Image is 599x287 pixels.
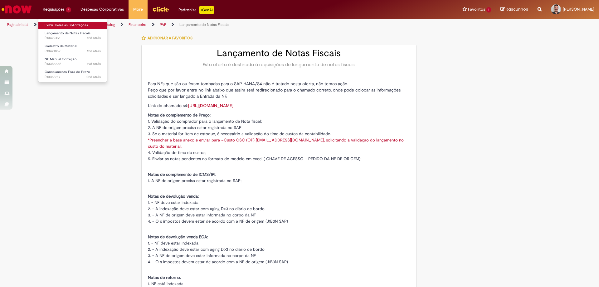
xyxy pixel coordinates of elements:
[45,62,101,67] span: R13385562
[87,62,101,66] span: 19d atrás
[152,4,169,14] img: click_logo_yellow_360x200.png
[188,103,233,108] a: [URL][DOMAIN_NAME]
[148,234,208,240] span: Notas de devolução venda EGA:
[486,7,491,12] span: 1
[148,219,288,224] span: 4. - O s impostos devem estar de acordo com a NF de origem (J1B3N SAP)
[148,178,241,183] span: 1. A NF de origem precisa estar registrada no SAP;
[148,240,198,246] span: 1. - NF deve estar indexada
[148,275,181,280] span: Notas de retorno:
[66,7,71,12] span: 4
[38,43,107,54] a: Aberto R13421852 : Cadastro de Material
[45,70,90,74] span: Cancelamento Fora do Prazo
[86,75,101,79] time: 06/08/2025 10:14:31
[148,281,183,286] span: 1. NF está indexada
[45,75,101,80] span: R13358517
[133,6,143,12] span: More
[500,7,528,12] a: Rascunhos
[148,259,288,265] span: 4. - O s impostos devem estar de acordo com a NF de origem (J1B3N SAP)
[7,22,28,27] a: Página inicial
[45,31,90,36] span: Lançamento de Notas Fiscais
[563,7,594,12] span: [PERSON_NAME]
[148,200,198,205] span: 1. - NF deve estar indexada
[160,22,166,27] a: PAF
[43,6,65,12] span: Requisições
[38,19,107,82] ul: Requisições
[148,36,192,41] span: Adicionar a Favoritos
[148,119,262,124] span: 1. Validação do comprador para o lançamento da Nota fiscal;
[87,36,101,40] time: 16/08/2025 11:21:38
[45,49,101,54] span: R13421852
[148,194,199,199] span: Notas de devolução venda:
[148,172,216,177] span: Notas de complemento de ICMS/IPI:
[38,22,107,29] a: Exibir Todas as Solicitações
[178,6,214,14] div: Padroniza
[468,6,485,12] span: Favoritos
[129,22,146,27] a: Financeiro
[45,36,101,41] span: R13422491
[45,44,77,48] span: Cadastro de Material
[87,62,101,66] time: 08/08/2025 17:42:22
[148,102,410,109] p: Link do chamado s4:
[179,22,229,27] a: Lançamento de Notas Fiscais
[80,6,124,12] span: Despesas Corporativas
[148,206,265,211] span: 2. - A indexação deve estar com aging D>3 no diário de bordo
[148,81,410,99] p: Para NFs que são ou foram tombadas para o SAP HANA/S4 não é tratado nesta oferta, não temos ação....
[148,131,331,136] span: 3. Se o material for item de estoque, é necessário a validação do time de custos da contabilidade.
[1,3,33,16] img: ServiceNow
[38,30,107,42] a: Aberto R13422491 : Lançamento de Notas Fiscais
[148,125,241,130] span: 2. A NF de origem precisa estar registrada no SAP
[148,62,410,68] div: Esta oferta é destinada à requisições de lançamento de notas fiscais
[148,156,361,161] span: 5. Enviar as notas pendentes no formato do modelo em excel ( CHAVE DE ACESSO + PEDIDO DA NF DE OR...
[148,247,265,252] span: 2. - A indexação deve estar com aging D>3 no diário de bordo
[87,49,101,53] time: 15/08/2025 17:06:19
[506,6,528,12] span: Rascunhos
[148,150,206,155] span: 4. Validação do time de custos;
[148,253,256,258] span: 3. - A NF de origem deve estar informada no corpo da NF
[87,36,101,40] span: 12d atrás
[87,49,101,53] span: 12d atrás
[38,69,107,80] a: Aberto R13358517 : Cancelamento Fora do Prazo
[5,19,395,31] ul: Trilhas de página
[199,6,214,14] p: +GenAi
[148,112,211,118] span: Notas de complemento de Preço:
[148,137,404,149] a: *Preencher a base anexo e enviar para ~Custo CSC (OP) [EMAIL_ADDRESS][DOMAIN_NAME], solicitando a...
[148,48,410,58] h2: Lançamento de Notas Fiscais
[86,75,101,79] span: 22d atrás
[148,212,256,218] span: 3. - A NF de origem deve estar informada no corpo da NF
[45,57,77,62] span: NF Manual Correção
[38,56,107,67] a: Aberto R13385562 : NF Manual Correção
[141,32,196,45] button: Adicionar a Favoritos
